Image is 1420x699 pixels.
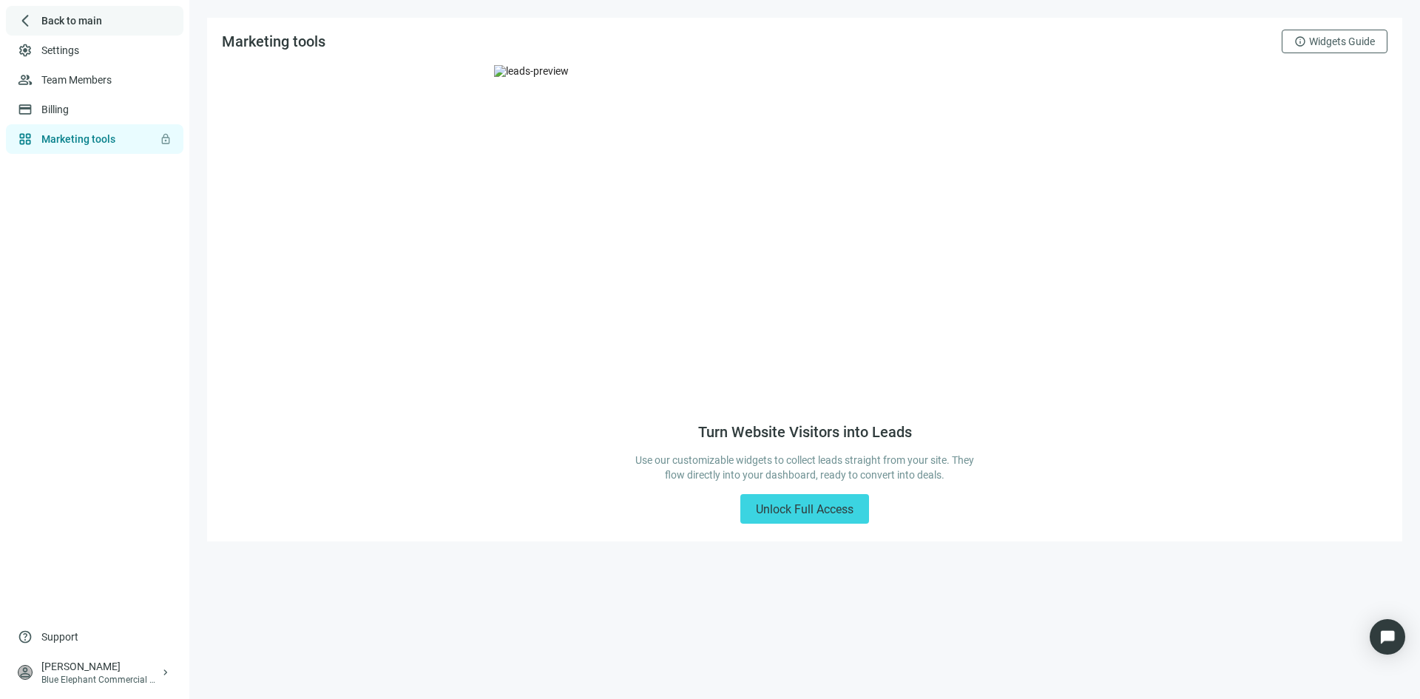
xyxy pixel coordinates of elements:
span: help [18,629,33,644]
div: Use our customizable widgets to collect leads straight from your site. They flow directly into yo... [633,453,976,482]
button: infoWidgets Guide [1282,30,1387,53]
button: Unlock Full Access [740,494,869,524]
span: arrow_back_ios_new [18,13,33,28]
span: Unlock Full Access [756,502,853,516]
span: keyboard_arrow_right [160,666,172,678]
span: Widgets Guide [1309,36,1375,47]
div: Blue Elephant Commercial Capital, Inc [41,674,160,686]
div: [PERSON_NAME] [41,659,160,674]
div: Open Intercom Messenger [1370,619,1405,655]
h5: Turn Website Visitors into Leads [698,423,912,441]
a: Billing [41,104,69,115]
span: person [18,665,33,680]
span: info [1294,36,1306,47]
a: Team Members [41,74,112,86]
span: lock [160,133,172,145]
a: Settings [41,44,79,56]
span: Marketing tools [222,33,325,50]
img: leads-preview [494,65,1115,405]
span: Support [41,629,78,644]
span: Back to main [41,13,102,28]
